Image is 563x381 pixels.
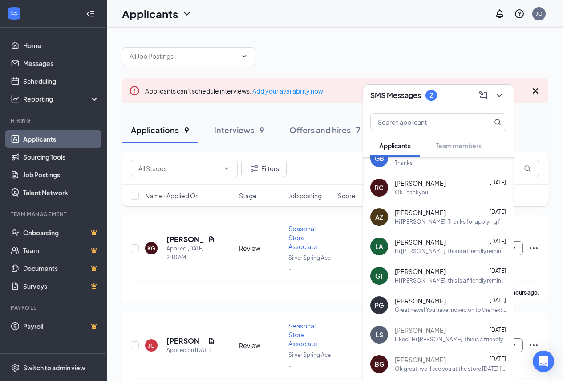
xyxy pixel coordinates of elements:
[23,363,85,372] div: Switch to admin view
[11,304,97,311] div: Payroll
[395,277,506,285] div: Hi [PERSON_NAME], this is a friendly reminder. Your meeting with The Cool Hardware Company, Inc. ...
[478,90,489,101] svg: ComposeMessage
[11,117,97,124] div: Hiring
[23,184,99,201] a: Talent Network
[395,238,446,247] span: [PERSON_NAME]
[338,191,356,200] span: Score
[166,244,215,262] div: Applied [DATE] 2:10 AM
[288,322,317,348] span: Seasonal Store Associate
[23,317,99,335] a: PayrollCrown
[395,365,506,373] div: Ok great, we'll see you at the store [DATE] for your 1pm interview!
[166,336,204,346] h5: [PERSON_NAME]
[288,225,317,250] span: Seasonal Store Associate
[249,163,259,174] svg: Filter
[239,191,257,200] span: Stage
[476,88,490,102] button: ComposeMessage
[223,165,230,172] svg: ChevronDown
[182,8,192,19] svg: ChevronDown
[375,271,383,280] div: GT
[166,346,215,355] div: Applied on [DATE]
[11,210,97,218] div: Team Management
[395,336,506,344] div: Liked “Hi [PERSON_NAME], this is a friendly reminder. Yo…”
[23,148,99,166] a: Sourcing Tools
[145,191,199,200] span: Name · Applied On
[122,6,178,21] h1: Applicants
[395,326,446,335] span: [PERSON_NAME]
[395,307,506,314] div: Great news! You have moved on to the next stage of the application: Hiring Complete. We will reac...
[490,238,506,245] span: [DATE]
[11,363,20,372] svg: Settings
[375,183,384,192] div: RC
[252,87,323,95] a: Add your availability now
[371,114,476,131] input: Search applicant
[239,244,283,253] div: Review
[490,356,506,363] span: [DATE]
[490,180,506,186] span: [DATE]
[524,165,531,172] svg: MagnifyingGlass
[23,166,99,184] a: Job Postings
[514,8,525,19] svg: QuestionInfo
[23,37,99,54] a: Home
[533,351,554,372] div: Open Intercom Messenger
[288,254,331,271] span: Silver Spring Ace ...
[395,218,506,226] div: Hi [PERSON_NAME], Thanks for applying for the Seasonal Store Associate position at Silver Spring ...
[375,154,384,163] div: GB
[395,189,428,197] div: Ok Thankyou
[208,337,215,344] svg: Document
[241,53,248,60] svg: ChevronDown
[214,124,264,135] div: Interviews · 9
[436,142,482,150] span: Team members
[288,191,322,200] span: Job posting
[23,94,100,103] div: Reporting
[395,160,413,167] div: Thanks
[375,360,384,369] div: BG
[129,86,140,96] svg: Error
[492,88,506,102] button: ChevronDown
[11,94,20,103] svg: Analysis
[505,289,538,296] b: 13 hours ago
[131,124,189,135] div: Applications · 9
[375,301,384,310] div: PG
[147,245,155,252] div: KG
[490,327,506,333] span: [DATE]
[395,267,446,276] span: [PERSON_NAME]
[289,124,360,135] div: Offers and hires · 7
[370,90,421,100] h3: SMS Messages
[148,342,154,349] div: JC
[490,268,506,274] span: [DATE]
[494,90,505,101] svg: ChevronDown
[528,243,539,254] svg: Ellipses
[429,91,433,99] div: 2
[239,341,283,350] div: Review
[288,352,331,368] span: Silver Spring Ace ...
[166,234,204,244] h5: [PERSON_NAME]
[23,259,99,277] a: DocumentsCrown
[494,8,505,19] svg: Notifications
[376,330,383,339] div: LS
[145,87,323,95] span: Applicants can't schedule interviews.
[379,142,411,150] span: Applicants
[395,248,506,255] div: Hi [PERSON_NAME], this is a friendly reminder. Your meeting with The Cool Hardware Company, Inc. ...
[490,297,506,304] span: [DATE]
[530,86,541,96] svg: Cross
[23,242,99,259] a: TeamCrown
[23,224,99,242] a: OnboardingCrown
[536,10,542,17] div: JC
[10,9,19,18] svg: WorkstreamLogo
[130,51,237,61] input: All Job Postings
[395,179,446,188] span: [PERSON_NAME]
[86,9,95,18] svg: Collapse
[395,297,446,306] span: [PERSON_NAME]
[23,130,99,148] a: Applicants
[375,213,383,221] div: AZ
[490,209,506,216] span: [DATE]
[395,356,446,365] span: [PERSON_NAME]
[23,54,99,72] a: Messages
[375,242,383,251] div: LA
[23,72,99,90] a: Scheduling
[208,236,215,243] svg: Document
[23,277,99,295] a: SurveysCrown
[528,340,539,351] svg: Ellipses
[395,209,446,217] span: [PERSON_NAME]
[138,164,219,173] input: All Stages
